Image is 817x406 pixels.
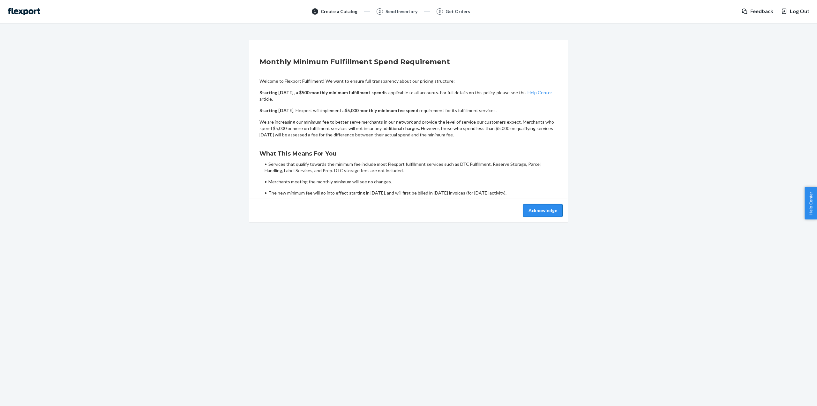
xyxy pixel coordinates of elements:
b: Starting [DATE] [259,108,294,113]
p: Welcome to Flexport Fulfillment! We want to ensure full transparency about our pricing structure: [259,78,558,84]
div: Create a Catalog [321,8,357,15]
img: Flexport logo [8,8,40,15]
h2: Monthly Minimum Fulfillment Spend Requirement [259,57,558,67]
span: 3 [438,9,441,14]
button: Acknowledge [523,204,563,217]
div: Send Inventory [386,8,417,15]
button: Log Out [781,8,809,15]
a: Help Center [528,90,552,95]
p: is applicable to all accounts. For full details on this policy, please see this article. [259,89,558,102]
b: $5,000 monthly minimum fee spend [345,108,418,113]
a: Feedback [741,8,773,15]
b: Starting [DATE], a $500 monthly minimum fulfillment spend [259,90,384,95]
span: 2 [379,9,381,14]
div: Get Orders [446,8,470,15]
span: Log Out [790,8,809,15]
h3: What This Means For You [259,149,558,158]
span: Feedback [750,8,773,15]
li: The new minimum fee will go into effect starting in [DATE], and will first be billed in [DATE] in... [265,190,558,196]
button: Help Center [805,187,817,219]
li: Merchants meeting the monthly minimum will see no changes. [265,179,558,185]
p: , Flexport will implement a requirement for its fulfillment services. [259,107,558,114]
span: 1 [314,9,316,14]
li: Services that qualify towards the minimum fee include most Flexport fulfillment services such as ... [265,161,558,174]
p: We are increasing our minimum fee to better serve merchants in our network and provide the level ... [259,119,558,138]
